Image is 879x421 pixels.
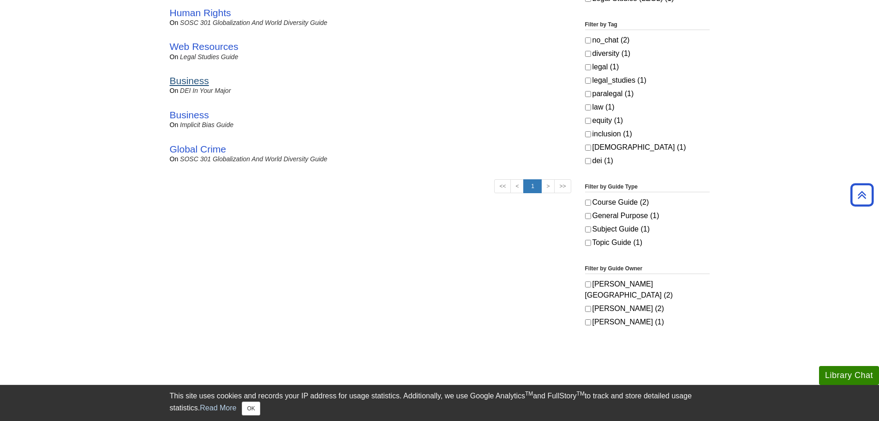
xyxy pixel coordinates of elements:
[541,179,555,193] a: >
[170,7,231,18] a: Human Rights
[585,306,591,312] input: [PERSON_NAME] (2)
[585,145,591,151] input: [DEMOGRAPHIC_DATA] (1)
[585,183,710,192] legend: Filter by Guide Type
[180,121,233,128] a: Implicit Bias Guide
[585,102,710,113] label: law (1)
[200,404,236,412] a: Read More
[585,88,710,99] label: paralegal (1)
[170,53,179,61] span: on
[585,131,591,137] input: inclusion (1)
[510,179,524,193] a: <
[180,53,238,61] a: Legal Studies Guide
[585,213,591,219] input: General Purpose (1)
[585,64,591,70] input: legal (1)
[170,155,179,163] span: on
[242,402,260,415] button: Close
[525,390,533,397] sup: TM
[585,281,591,287] input: [PERSON_NAME][GEOGRAPHIC_DATA] (2)
[585,226,591,232] input: Subject Guide (1)
[585,75,710,86] label: legal_studies (1)
[554,179,571,193] a: >>
[585,237,710,248] label: Topic Guide (1)
[585,35,710,46] label: no_chat (2)
[170,110,209,120] a: Business
[585,303,710,314] label: [PERSON_NAME] (2)
[585,210,710,221] label: General Purpose (1)
[585,155,710,166] label: dei (1)
[585,78,591,84] input: legal_studies (1)
[585,200,591,206] input: Course Guide (2)
[170,19,179,26] span: on
[170,390,710,415] div: This site uses cookies and records your IP address for usage statistics. Additionally, we use Goo...
[585,118,591,124] input: equity (1)
[585,279,710,301] label: [PERSON_NAME][GEOGRAPHIC_DATA] (2)
[585,142,710,153] label: [DEMOGRAPHIC_DATA] (1)
[523,179,542,193] a: 1
[585,264,710,274] legend: Filter by Guide Owner
[585,317,710,328] label: [PERSON_NAME] (1)
[585,115,710,126] label: equity (1)
[847,189,877,201] a: Back to Top
[585,128,710,140] label: inclusion (1)
[170,121,179,128] span: on
[180,87,231,94] a: DEI in Your Major
[494,179,571,193] ul: Search Pagination
[180,155,327,163] a: SOSC 301 Globalization and World Diversity Guide
[585,91,591,97] input: paralegal (1)
[585,197,710,208] label: Course Guide (2)
[170,87,179,94] span: on
[585,37,591,43] input: no_chat (2)
[170,41,239,52] a: Web Resources
[577,390,585,397] sup: TM
[494,179,511,193] a: <<
[585,61,710,73] label: legal (1)
[585,51,591,57] input: diversity (1)
[819,366,879,385] button: Library Chat
[585,20,710,30] legend: Filter by Tag
[170,75,209,86] a: Business
[585,48,710,59] label: diversity (1)
[180,19,327,26] a: SOSC 301 Globalization and World Diversity Guide
[585,240,591,246] input: Topic Guide (1)
[585,224,710,235] label: Subject Guide (1)
[585,104,591,110] input: law (1)
[585,158,591,164] input: dei (1)
[585,319,591,325] input: [PERSON_NAME] (1)
[170,144,227,154] a: Global Crime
